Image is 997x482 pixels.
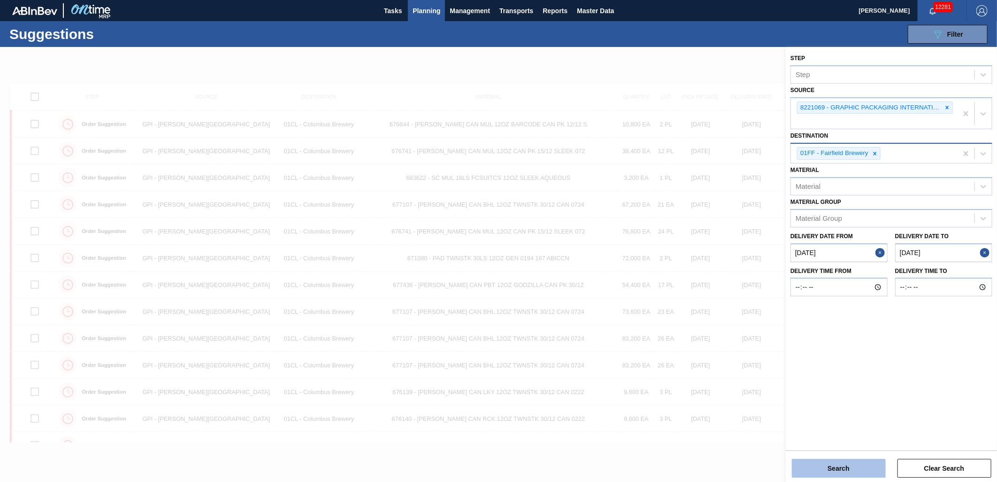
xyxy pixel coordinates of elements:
[934,2,953,12] span: 12281
[413,5,440,16] span: Planning
[790,167,819,173] label: Material
[895,233,949,240] label: Delivery Date to
[796,214,842,222] div: Material Group
[9,29,176,39] h1: Suggestions
[790,132,828,139] label: Destination
[980,243,992,262] button: Close
[790,243,888,262] input: mm/dd/yyyy
[790,233,853,240] label: Delivery Date from
[798,148,870,159] div: 01FF - Fairfield Brewery
[947,31,963,38] span: Filter
[790,199,841,205] label: Material Group
[908,25,988,44] button: Filter
[895,264,992,278] label: Delivery time to
[543,5,568,16] span: Reports
[383,5,403,16] span: Tasks
[577,5,614,16] span: Master Data
[796,182,821,190] div: Material
[790,87,814,93] label: Source
[976,5,988,16] img: Logout
[798,102,942,114] div: 8221069 - GRAPHIC PACKAGING INTERNATIONA
[790,264,888,278] label: Delivery time from
[895,243,992,262] input: mm/dd/yyyy
[796,70,810,78] div: Step
[918,4,948,17] button: Notifications
[499,5,533,16] span: Transports
[12,7,57,15] img: TNhmsLtSVTkK8tSr43FrP2fwEKptu5GPRR3wAAAABJRU5ErkJggg==
[450,5,490,16] span: Management
[790,55,805,62] label: Step
[875,243,888,262] button: Close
